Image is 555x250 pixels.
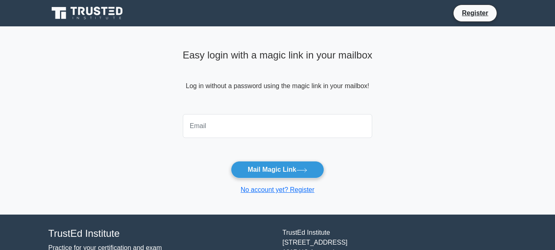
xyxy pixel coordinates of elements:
h4: Easy login with a magic link in your mailbox [183,49,373,61]
input: Email [183,114,373,138]
h4: TrustEd Institute [48,228,273,240]
a: Register [457,8,493,18]
a: No account yet? Register [241,186,315,193]
button: Mail Magic Link [231,161,324,178]
div: Log in without a password using the magic link in your mailbox! [183,46,373,111]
